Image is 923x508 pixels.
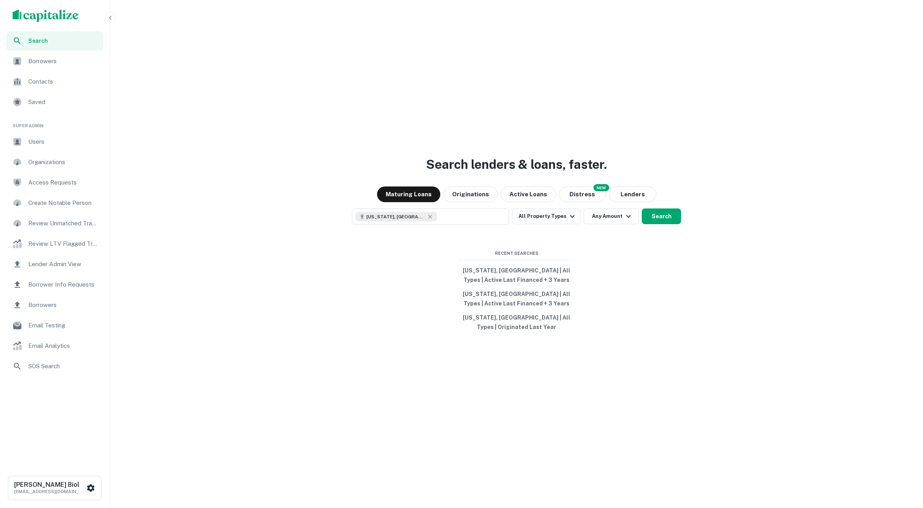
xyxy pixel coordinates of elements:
a: SOS Search [6,357,103,376]
a: Review LTV Flagged Transactions [6,234,103,253]
span: Search [28,37,99,45]
button: Active Loans [501,186,556,202]
a: Lender Admin View [6,255,103,274]
span: Review LTV Flagged Transactions [28,239,99,249]
a: Search [6,31,103,50]
button: [US_STATE], [GEOGRAPHIC_DATA] [352,208,509,225]
a: Users [6,132,103,151]
button: Search [642,208,681,224]
button: Originations [443,186,498,202]
h3: Search lenders & loans, faster. [426,155,607,174]
a: Borrowers [6,296,103,314]
span: [US_STATE], [GEOGRAPHIC_DATA] [366,213,425,220]
h6: [PERSON_NAME] Biol [14,482,85,488]
a: Review Unmatched Transactions [6,214,103,233]
span: Lender Admin View [28,259,99,269]
button: Lenders [609,186,656,202]
button: [PERSON_NAME] Biol[EMAIL_ADDRESS][DOMAIN_NAME] [8,476,102,500]
a: Email Analytics [6,336,103,355]
a: Borrower Info Requests [6,275,103,294]
a: Access Requests [6,173,103,192]
button: Any Amount [584,208,639,224]
span: Contacts [28,77,99,86]
span: Email Testing [28,321,99,330]
span: Users [28,137,99,146]
a: Create Notable Person [6,194,103,212]
button: Search distressed loans with lien and other non-mortgage details. [559,186,606,202]
p: [EMAIL_ADDRESS][DOMAIN_NAME] [14,488,85,495]
span: Saved [28,97,99,107]
span: Access Requests [28,178,99,187]
li: Super Admin [6,113,103,132]
div: NEW [593,184,609,191]
a: Organizations [6,153,103,172]
button: Maturing Loans [377,186,440,202]
span: Borrower Info Requests [28,280,99,289]
button: All Property Types [512,208,581,224]
img: capitalize-logo.png [13,9,79,22]
span: Organizations [28,157,99,167]
span: Borrowers [28,300,99,310]
button: [US_STATE], [GEOGRAPHIC_DATA] | All Types | Originated Last Year [458,311,575,334]
a: Saved [6,93,103,111]
button: [US_STATE], [GEOGRAPHIC_DATA] | All Types | Active Last Financed + 3 Years [458,263,575,287]
span: Borrowers [28,57,99,66]
span: Create Notable Person [28,198,99,208]
a: Contacts [6,72,103,91]
a: Email Testing [6,316,103,335]
button: [US_STATE], [GEOGRAPHIC_DATA] | All Types | Active Last Financed + 3 Years [458,287,575,311]
a: Borrowers [6,52,103,71]
span: Recent Searches [458,250,575,257]
span: Review Unmatched Transactions [28,219,99,228]
span: Email Analytics [28,341,99,351]
span: SOS Search [28,362,99,371]
iframe: Chat Widget [884,445,923,483]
